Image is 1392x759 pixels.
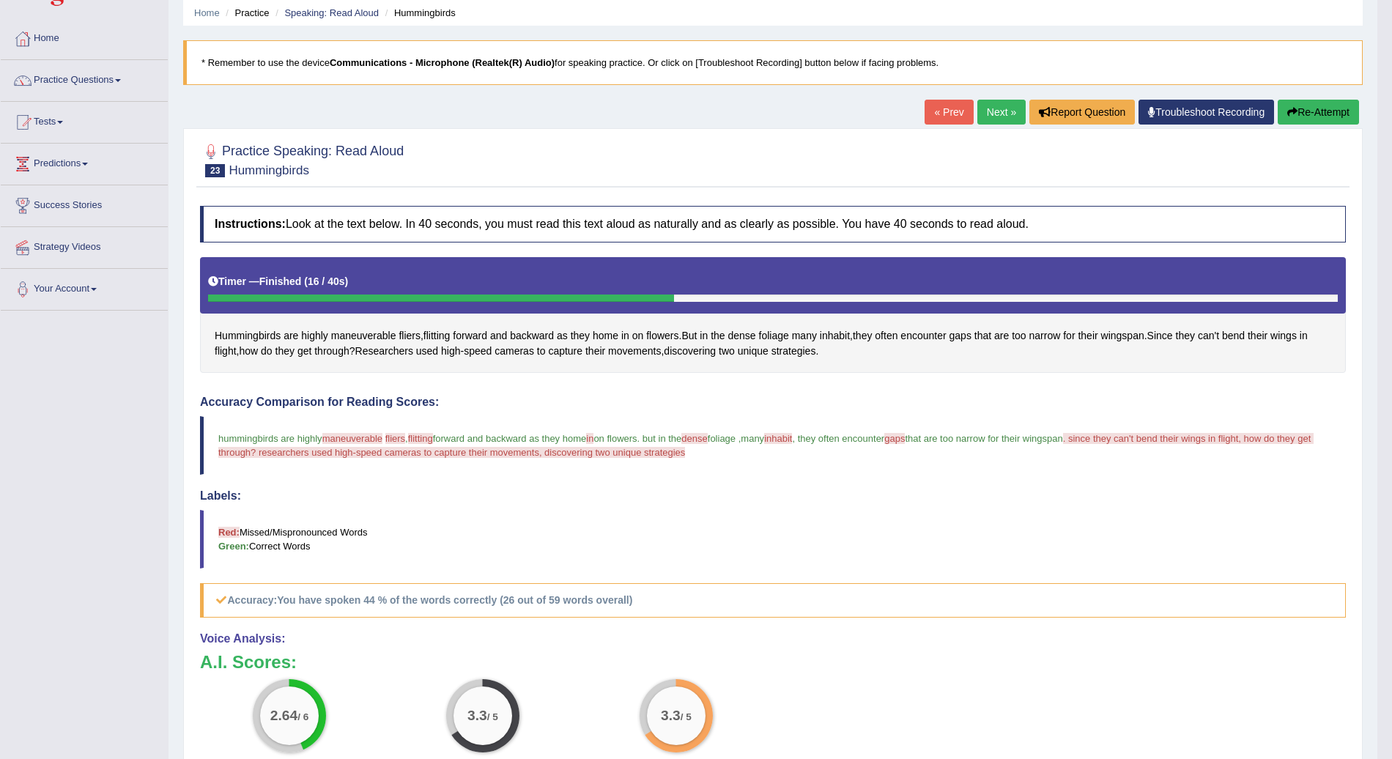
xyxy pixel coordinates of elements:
[557,328,568,344] span: Click to see word definition
[215,328,281,344] span: Click to see word definition
[621,328,629,344] span: Click to see word definition
[681,328,697,344] span: Click to see word definition
[719,344,735,359] span: Click to see word definition
[200,583,1346,618] h5: Accuracy:
[593,433,681,444] span: on flowers. but in the
[1,18,168,55] a: Home
[467,708,487,724] big: 3.3
[218,433,322,444] span: hummingbirds are highly
[1222,328,1245,344] span: Click to see word definition
[738,344,769,359] span: Click to see word definition
[884,433,905,444] span: gaps
[385,433,405,444] span: fliers
[905,433,1062,444] span: that are too narrow for their wingspan
[661,708,681,724] big: 3.3
[1270,328,1297,344] span: Click to see word definition
[330,57,555,68] b: Communications - Microphone (Realtek(R) Audio)
[925,100,973,125] a: « Prev
[537,344,546,359] span: Click to see word definition
[200,489,1346,503] h4: Labels:
[487,712,498,723] small: / 5
[711,328,725,344] span: Click to see word definition
[183,40,1363,85] blockquote: * Remember to use the device for speaking practice. Or click on [Troubleshoot Recording] button b...
[1029,328,1061,344] span: Click to see word definition
[1278,100,1359,125] button: Re-Attempt
[608,344,661,359] span: Click to see word definition
[994,328,1009,344] span: Click to see word definition
[495,344,534,359] span: Click to see word definition
[297,712,308,723] small: / 6
[284,7,379,18] a: Speaking: Read Aloud
[1101,328,1144,344] span: Click to see word definition
[681,712,692,723] small: / 5
[218,541,249,552] b: Green:
[259,275,302,287] b: Finished
[1248,328,1267,344] span: Click to see word definition
[382,6,456,20] li: Hummingbirds
[586,433,593,444] span: in
[1078,328,1097,344] span: Click to see word definition
[738,433,741,444] span: ,
[200,632,1346,645] h4: Voice Analysis:
[571,328,590,344] span: Click to see word definition
[200,396,1346,409] h4: Accuracy Comparison for Reading Scores:
[416,344,438,359] span: Click to see word definition
[405,433,408,444] span: ,
[548,344,582,359] span: Click to see word definition
[1,269,168,306] a: Your Account
[977,100,1026,125] a: Next »
[355,344,413,359] span: Click to see word definition
[1,227,168,264] a: Strategy Videos
[1,185,168,222] a: Success Stories
[741,433,764,444] span: many
[208,276,348,287] h5: Timer —
[700,328,708,344] span: Click to see word definition
[728,328,755,344] span: Click to see word definition
[1063,328,1075,344] span: Click to see word definition
[1198,328,1219,344] span: Click to see word definition
[759,328,789,344] span: Click to see word definition
[974,328,991,344] span: Click to see word definition
[1300,328,1308,344] span: Click to see word definition
[820,328,850,344] span: Click to see word definition
[1029,100,1135,125] button: Report Question
[464,344,492,359] span: Click to see word definition
[200,652,297,672] b: A.I. Scores:
[1,144,168,180] a: Predictions
[399,328,421,344] span: Click to see word definition
[1176,328,1195,344] span: Click to see word definition
[1,102,168,138] a: Tests
[1147,328,1173,344] span: Click to see word definition
[1139,100,1274,125] a: Troubleshoot Recording
[200,206,1346,242] h4: Look at the text below. In 40 seconds, you must read this text aloud as naturally and as clearly ...
[261,344,273,359] span: Click to see word definition
[297,344,311,359] span: Click to see word definition
[1,60,168,97] a: Practice Questions
[194,7,220,18] a: Home
[408,433,433,444] span: flitting
[632,328,644,344] span: Click to see word definition
[200,510,1346,569] blockquote: Missed/Mispronounced Words Correct Words
[510,328,554,344] span: Click to see word definition
[792,433,884,444] span: , they often encounter
[200,257,1346,374] div: , . , . , ? - , .
[322,433,382,444] span: maneuverable
[331,328,396,344] span: Click to see word definition
[708,433,736,444] span: foliage
[441,344,460,359] span: Click to see word definition
[453,328,487,344] span: Click to see word definition
[664,344,716,359] span: Click to see word definition
[345,275,349,287] b: )
[275,344,295,359] span: Click to see word definition
[771,344,816,359] span: Click to see word definition
[585,344,605,359] span: Click to see word definition
[277,594,632,606] b: You have spoken 44 % of the words correctly (26 out of 59 words overall)
[270,708,297,724] big: 2.64
[215,344,237,359] span: Click to see word definition
[205,164,225,177] span: 23
[200,141,404,177] h2: Practice Speaking: Read Aloud
[490,328,507,344] span: Click to see word definition
[433,433,587,444] span: forward and backward as they home
[1012,328,1026,344] span: Click to see word definition
[875,328,897,344] span: Click to see word definition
